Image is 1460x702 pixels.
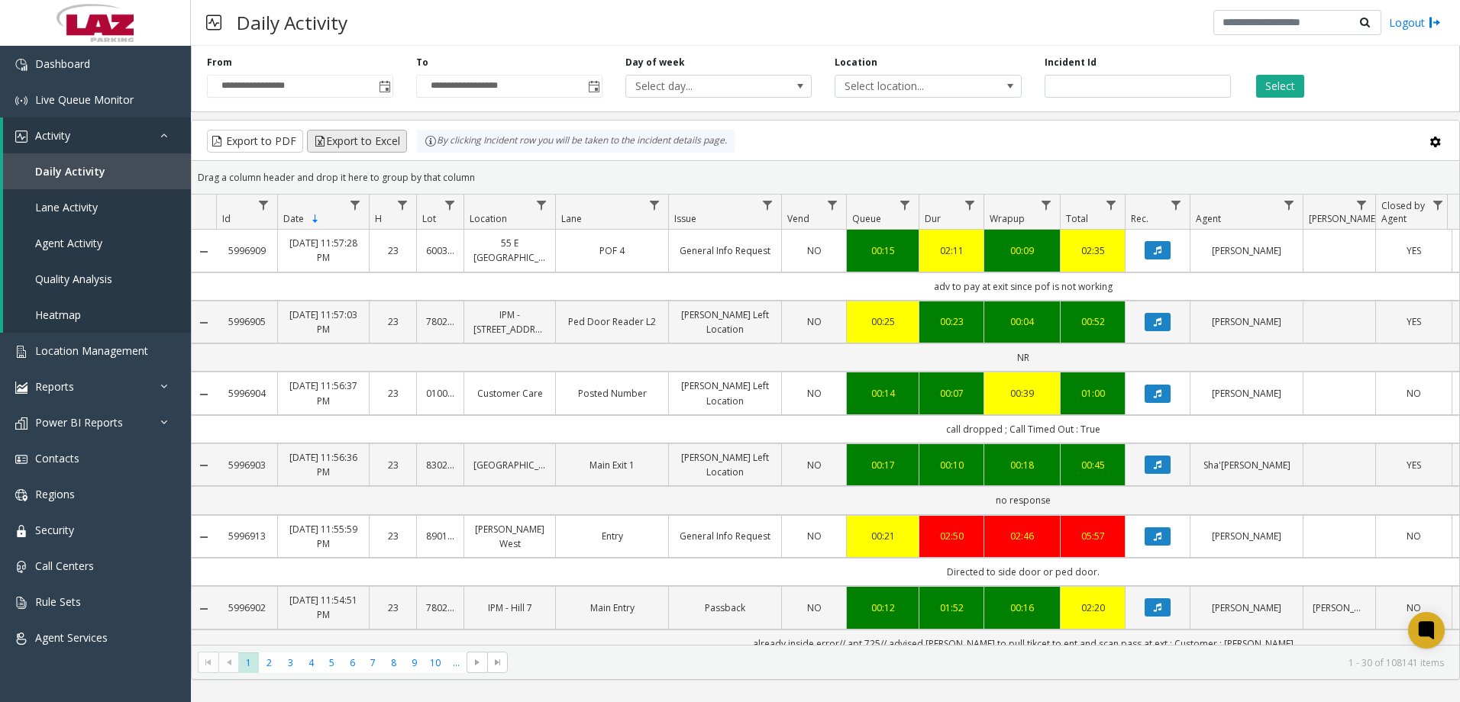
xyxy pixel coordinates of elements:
[1200,529,1294,543] a: [PERSON_NAME]
[35,128,70,143] span: Activity
[471,656,483,668] span: Go to the next page
[1256,75,1304,98] button: Select
[929,458,974,472] div: 00:10
[1385,529,1442,543] a: NO
[35,308,81,322] span: Heatmap
[307,130,407,153] button: Export to Excel
[225,458,268,472] a: 5996903
[1385,458,1442,472] a: YES
[1070,529,1116,543] a: 05:57
[287,450,360,479] a: [DATE] 11:56:36 PM
[1070,458,1116,472] a: 00:45
[565,458,659,472] a: Main Exit 1
[1196,212,1221,225] span: Agent
[379,386,407,401] a: 23
[960,195,980,215] a: Dur Filter Menu
[379,458,407,472] a: 23
[929,601,974,615] a: 01:52
[1407,244,1421,257] span: YES
[192,459,216,472] a: Collapse Details
[1407,601,1421,614] span: NO
[259,652,279,673] span: Page 2
[345,195,366,215] a: Date Filter Menu
[280,652,301,673] span: Page 3
[644,195,665,215] a: Lane Filter Menu
[35,164,105,179] span: Daily Activity
[192,246,216,258] a: Collapse Details
[422,212,436,225] span: Lot
[674,212,696,225] span: Issue
[376,76,392,97] span: Toggle popup
[3,261,191,297] a: Quality Analysis
[363,652,383,673] span: Page 7
[15,59,27,71] img: 'icon'
[856,458,909,472] a: 00:17
[993,458,1051,472] a: 00:18
[207,56,232,69] label: From
[225,314,268,329] a: 5996905
[426,601,454,615] a: 780281
[585,76,602,97] span: Toggle popup
[856,529,909,543] div: 00:21
[35,451,79,465] span: Contacts
[309,213,321,225] span: Sortable
[222,212,231,225] span: Id
[375,212,382,225] span: H
[807,315,822,328] span: NO
[1200,314,1294,329] a: [PERSON_NAME]
[192,603,216,615] a: Collapse Details
[35,523,74,537] span: Security
[35,343,148,358] span: Location Management
[1381,199,1425,225] span: Closed by Agent
[35,379,74,394] span: Reports
[417,130,735,153] div: By clicking Incident row you will be taken to the incident details page.
[35,200,98,214] span: Lane Activity
[993,601,1051,615] a: 00:16
[1200,601,1294,615] a: [PERSON_NAME]
[1066,212,1088,225] span: Total
[929,314,974,329] div: 00:23
[473,458,546,472] a: [GEOGRAPHIC_DATA]
[3,153,191,189] a: Daily Activity
[35,236,102,250] span: Agent Activity
[929,243,974,258] a: 02:11
[1309,212,1378,225] span: [PERSON_NAME]
[856,243,909,258] a: 00:15
[35,415,123,430] span: Power BI Reports
[929,529,974,543] a: 02:50
[15,633,27,645] img: 'icon'
[192,317,216,329] a: Collapse Details
[791,601,837,615] a: NO
[895,195,916,215] a: Queue Filter Menu
[426,458,454,472] a: 830202
[835,56,877,69] label: Location
[678,243,772,258] a: General Info Request
[757,195,778,215] a: Issue Filter Menu
[287,522,360,551] a: [DATE] 11:55:59 PM
[15,130,27,143] img: 'icon'
[225,386,268,401] a: 5996904
[301,652,321,673] span: Page 4
[925,212,941,225] span: Dur
[15,417,27,430] img: 'icon'
[35,487,75,501] span: Regions
[993,243,1051,258] a: 00:09
[678,450,772,479] a: [PERSON_NAME] Left Location
[1070,601,1116,615] a: 02:20
[15,453,27,465] img: 'icon'
[993,314,1051,329] div: 00:04
[321,652,342,673] span: Page 5
[287,236,360,265] a: [DATE] 11:57:28 PM
[15,597,27,609] img: 'icon'
[404,652,425,673] span: Page 9
[1045,56,1097,69] label: Incident Id
[993,529,1051,543] a: 02:46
